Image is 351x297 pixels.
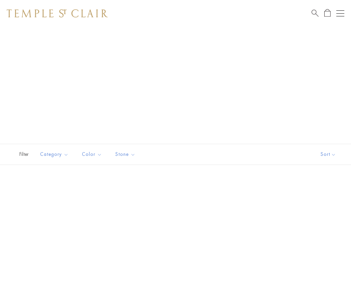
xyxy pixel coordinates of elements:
[35,147,74,162] button: Category
[336,9,344,17] button: Open navigation
[112,150,140,159] span: Stone
[306,144,351,165] button: Show sort by
[77,147,107,162] button: Color
[324,9,331,17] a: Open Shopping Bag
[110,147,140,162] button: Stone
[7,9,108,17] img: Temple St. Clair
[37,150,74,159] span: Category
[79,150,107,159] span: Color
[312,9,319,17] a: Search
